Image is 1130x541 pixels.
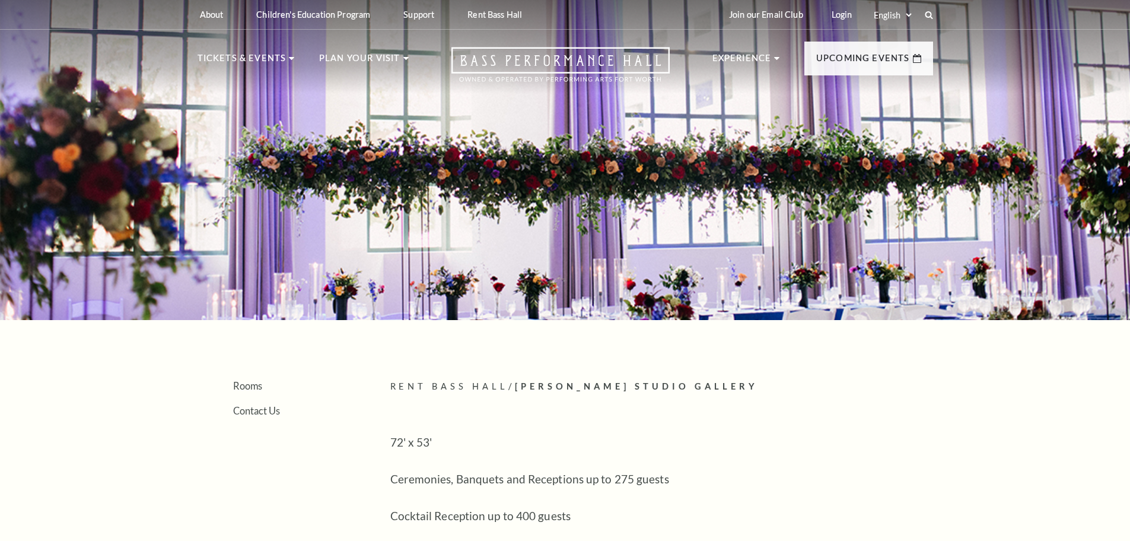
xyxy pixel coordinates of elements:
select: Select: [871,10,913,21]
span: Rent Bass Hall [390,381,509,391]
span: 72' x 53' [390,435,432,449]
span: [PERSON_NAME] Studio Gallery [515,381,758,391]
span: Ceremonies, Banquets and Receptions up to 275 guests [390,472,669,486]
p: Children's Education Program [256,10,370,20]
a: Rooms [233,380,262,391]
span: Cocktail Reception up to 400 guests [390,509,571,523]
p: Rent Bass Hall [467,10,522,20]
p: / [390,379,933,394]
p: Support [403,10,434,20]
p: Tickets & Events [198,51,287,72]
a: Contact Us [233,405,280,416]
p: Upcoming Events [816,51,910,72]
p: Experience [712,51,772,72]
p: Plan Your Visit [319,51,400,72]
p: About [200,10,224,20]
